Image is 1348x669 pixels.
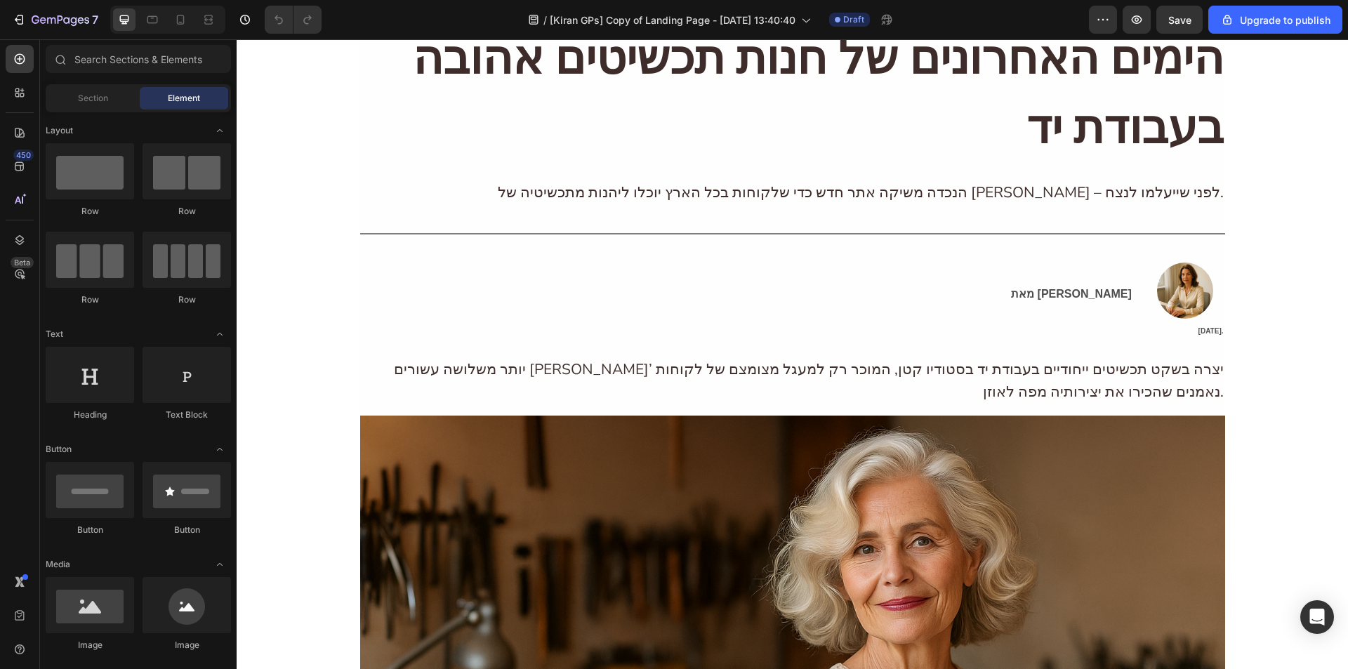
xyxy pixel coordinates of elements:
div: Row [143,205,231,218]
span: Toggle open [209,323,231,345]
span: Draft [843,13,864,26]
p: יותר משלושה עשורים [PERSON_NAME]’ יצרה בשקט תכשיטים ייחודיים בעבודת יד בסטודיו קטן, המוכר רק למעג... [125,319,987,364]
div: Open Intercom Messenger [1300,600,1334,634]
span: Save [1168,14,1191,26]
div: Upgrade to publish [1220,13,1330,27]
span: Toggle open [209,438,231,461]
span: [Kiran GPs] Copy of Landing Page - [DATE] 13:40:40 [550,13,795,27]
p: הנכדה משיקה אתר חדש כדי שלקוחות בכל הארץ יוכלו ליהנות מתכשיטיה של [PERSON_NAME] – לפני שייעלמו לנצח. [125,143,987,165]
div: Text Block [143,409,231,421]
div: Image [46,639,134,651]
div: 450 [13,150,34,161]
div: Image [143,639,231,651]
button: Upgrade to publish [1208,6,1342,34]
span: Section [78,92,108,105]
div: Row [46,205,134,218]
button: Save [1156,6,1203,34]
span: Text [46,328,63,340]
span: Toggle open [209,119,231,142]
div: Heading [46,409,134,421]
iframe: Design area [237,39,1348,669]
p: מאת [PERSON_NAME] [136,245,895,265]
img: gempages_571349575411958656-e55b0b96-9a35-41fa-8511-f36e5fc65003.png [920,223,977,279]
div: Row [143,293,231,306]
button: 7 [6,6,105,34]
span: Element [168,92,200,105]
div: Undo/Redo [265,6,322,34]
div: Beta [11,257,34,268]
div: Button [46,524,134,536]
p: [DATE]. [125,286,987,297]
span: Media [46,558,70,571]
span: Toggle open [209,553,231,576]
span: / [543,13,547,27]
span: Layout [46,124,73,137]
div: Row [46,293,134,306]
div: Button [143,524,231,536]
input: Search Sections & Elements [46,45,231,73]
span: Button [46,443,72,456]
p: 7 [92,11,98,28]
